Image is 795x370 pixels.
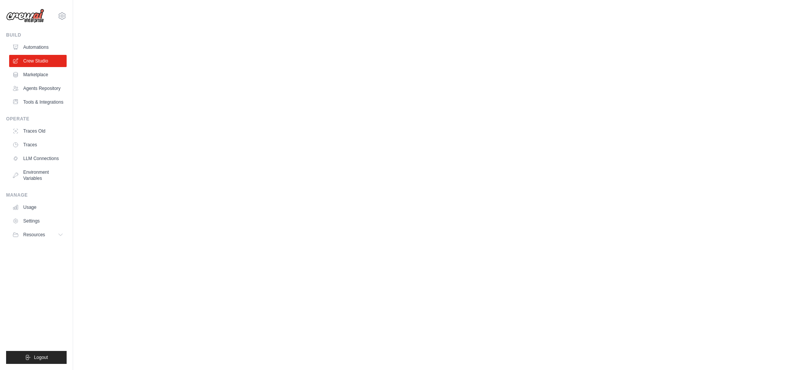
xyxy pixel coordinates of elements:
a: LLM Connections [9,152,67,165]
img: Logo [6,9,44,23]
a: Traces Old [9,125,67,137]
a: Environment Variables [9,166,67,184]
a: Marketplace [9,69,67,81]
div: Operate [6,116,67,122]
span: Logout [34,354,48,360]
a: Tools & Integrations [9,96,67,108]
a: Automations [9,41,67,53]
a: Settings [9,215,67,227]
button: Logout [6,351,67,364]
div: Build [6,32,67,38]
a: Agents Repository [9,82,67,95]
a: Crew Studio [9,55,67,67]
a: Usage [9,201,67,213]
button: Resources [9,229,67,241]
span: Resources [23,232,45,238]
a: Traces [9,139,67,151]
div: Manage [6,192,67,198]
